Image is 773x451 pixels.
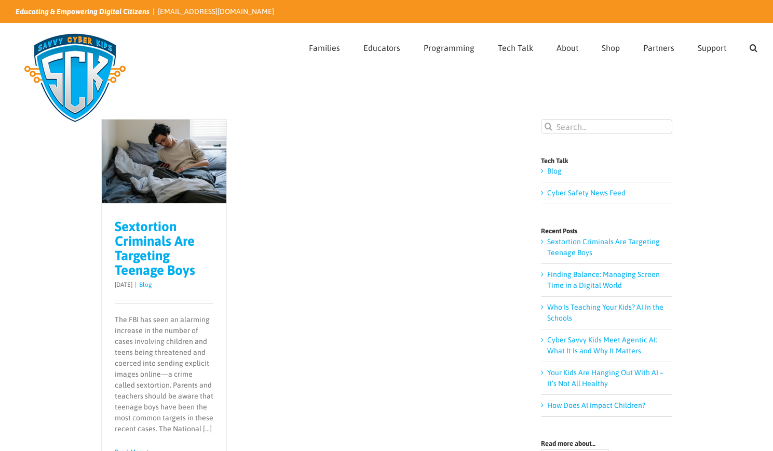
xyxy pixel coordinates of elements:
[363,23,400,69] a: Educators
[424,23,474,69] a: Programming
[541,119,672,134] input: Search...
[132,281,139,288] span: |
[541,228,672,234] h4: Recent Posts
[498,44,533,52] span: Tech Talk
[602,44,620,52] span: Shop
[498,23,533,69] a: Tech Talk
[547,237,660,257] a: Sextortion Criminals Are Targeting Teenage Boys
[643,23,674,69] a: Partners
[547,270,660,289] a: Finding Balance: Managing Screen Time in a Digital World
[115,219,195,278] a: Sextortion Criminals Are Targeting Teenage Boys
[547,167,562,175] a: Blog
[698,44,726,52] span: Support
[547,189,626,197] a: Cyber Safety News Feed
[16,7,150,16] i: Educating & Empowering Digital Citizens
[750,23,757,69] a: Search
[309,23,340,69] a: Families
[424,44,474,52] span: Programming
[698,23,726,69] a: Support
[541,440,672,447] h4: Read more about…
[363,44,400,52] span: Educators
[547,336,657,355] a: Cyber Savvy Kids Meet Agentic AI: What It Is and Why It Matters
[547,368,663,388] a: Your Kids Are Hanging Out With AI – It’s Not All Healthy
[115,314,213,434] p: The FBI has seen an alarming increase in the number of cases involving children and teens being t...
[557,23,578,69] a: About
[158,7,274,16] a: [EMAIL_ADDRESS][DOMAIN_NAME]
[547,401,645,409] a: How Does AI Impact Children?
[602,23,620,69] a: Shop
[115,281,132,288] span: [DATE]
[557,44,578,52] span: About
[16,26,134,130] img: Savvy Cyber Kids Logo
[643,44,674,52] span: Partners
[309,23,757,69] nav: Main Menu
[547,303,663,322] a: Who Is Teaching Your Kids? AI In the Schools
[139,281,152,288] a: Blog
[309,44,340,52] span: Families
[541,119,556,134] input: Search
[541,157,672,164] h4: Tech Talk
